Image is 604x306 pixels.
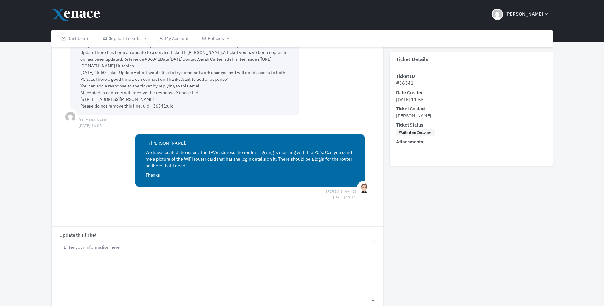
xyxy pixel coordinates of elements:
div: Sent: [DATE] 15:50 To: [PERSON_NAME] [80,16,289,109]
div: Subject: A service ticket you are copied in to has been updated - Printer issues[Xenace Ltd]Ticke... [80,36,289,109]
img: Header Avatar [492,9,503,20]
a: Dashboard [54,30,96,47]
dt: Ticket ID [396,73,546,80]
p: We have located the issue. The IPV6 address the router is giving is messing with the PC's. Can yo... [146,149,354,169]
a: Policies [195,30,235,47]
span: [PERSON_NAME] [396,113,431,119]
h3: Ticket Details [390,52,553,66]
span: [PERSON_NAME] [505,10,543,18]
label: Update this ticket [60,232,96,239]
dt: Attachments [396,139,546,146]
dt: Ticket Status [396,122,546,129]
span: #36341 [396,80,414,86]
span: [PERSON_NAME] [DATE] 16:05 [79,117,109,123]
span: [DATE] 11:55 [396,96,424,102]
dt: Ticket Contact [396,106,546,113]
p: Thanks [146,172,354,178]
span: [PERSON_NAME] [DATE] 12:11 [326,189,356,194]
a: Support Tickets [96,30,152,47]
dt: Date Created [396,89,546,96]
span: Hi LukeEveryone goes home at 4pm – so you can access them then. I’m around if you need to call bu... [80,3,289,109]
p: Hi [PERSON_NAME], [146,140,354,147]
a: My Account [152,30,195,47]
span: Waiting on Customer [396,129,435,136]
button: [PERSON_NAME] [488,3,553,25]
